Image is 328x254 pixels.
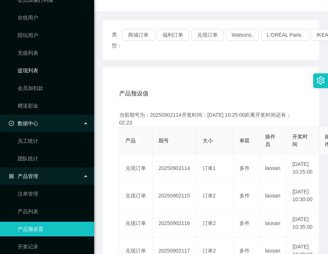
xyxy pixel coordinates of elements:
[239,220,250,226] span: 多件
[317,76,325,84] i: 图标: setting
[239,248,250,254] span: 多件
[125,138,136,144] span: 产品
[259,210,286,237] td: laosan
[239,165,250,171] span: 多件
[9,174,14,179] i: 图标: appstore-o
[203,248,216,254] span: 订单2
[153,210,197,237] td: 20250902116
[18,28,88,43] a: 陪玩用户
[265,134,275,147] span: 操作员
[18,239,88,254] a: 开奖记录
[203,165,216,171] span: 订单1
[112,29,122,51] span: 类型：
[9,121,14,126] i: 图标: check-circle-o
[18,63,88,78] a: 提现列表
[286,155,319,182] td: [DATE] 10:25:00
[286,210,319,237] td: [DATE] 10:35:00
[9,173,38,179] span: 产品管理
[191,29,224,41] button: 兑现订单
[261,29,309,41] button: L'ORÉAL Paris.
[120,210,153,237] td: 兑现订单
[203,220,216,226] span: 订单2
[157,29,189,41] button: 福利订单
[18,10,88,25] a: 在线用户
[292,134,308,147] span: 开奖时间
[153,155,197,182] td: 20250902114
[203,193,216,199] span: 订单2
[153,182,197,210] td: 20250902115
[18,222,88,236] a: 产品预设置
[259,182,286,210] td: laosan
[158,138,169,144] span: 期号
[119,89,149,98] span: 产品预设值
[122,29,154,41] button: 商城订单
[18,186,88,201] a: 注单管理
[119,111,303,127] div: 当前期号为：20250902114开奖时间：[DATE] 10:25:00距离开奖时间还有：02:23
[9,120,38,126] span: 数据中心
[18,134,88,148] a: 员工统计
[226,29,259,41] button: Watsons.
[203,138,213,144] span: 大小
[18,46,88,60] a: 充值列表
[18,81,88,95] a: 会员加扣款
[120,182,153,210] td: 兑现订单
[18,151,88,166] a: 团队统计
[239,193,250,199] span: 多件
[120,155,153,182] td: 兑现订单
[259,155,286,182] td: laosan
[239,138,250,144] span: 单双
[286,182,319,210] td: [DATE] 10:30:00
[18,98,88,113] a: 赠送彩金
[18,204,88,219] a: 产品列表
